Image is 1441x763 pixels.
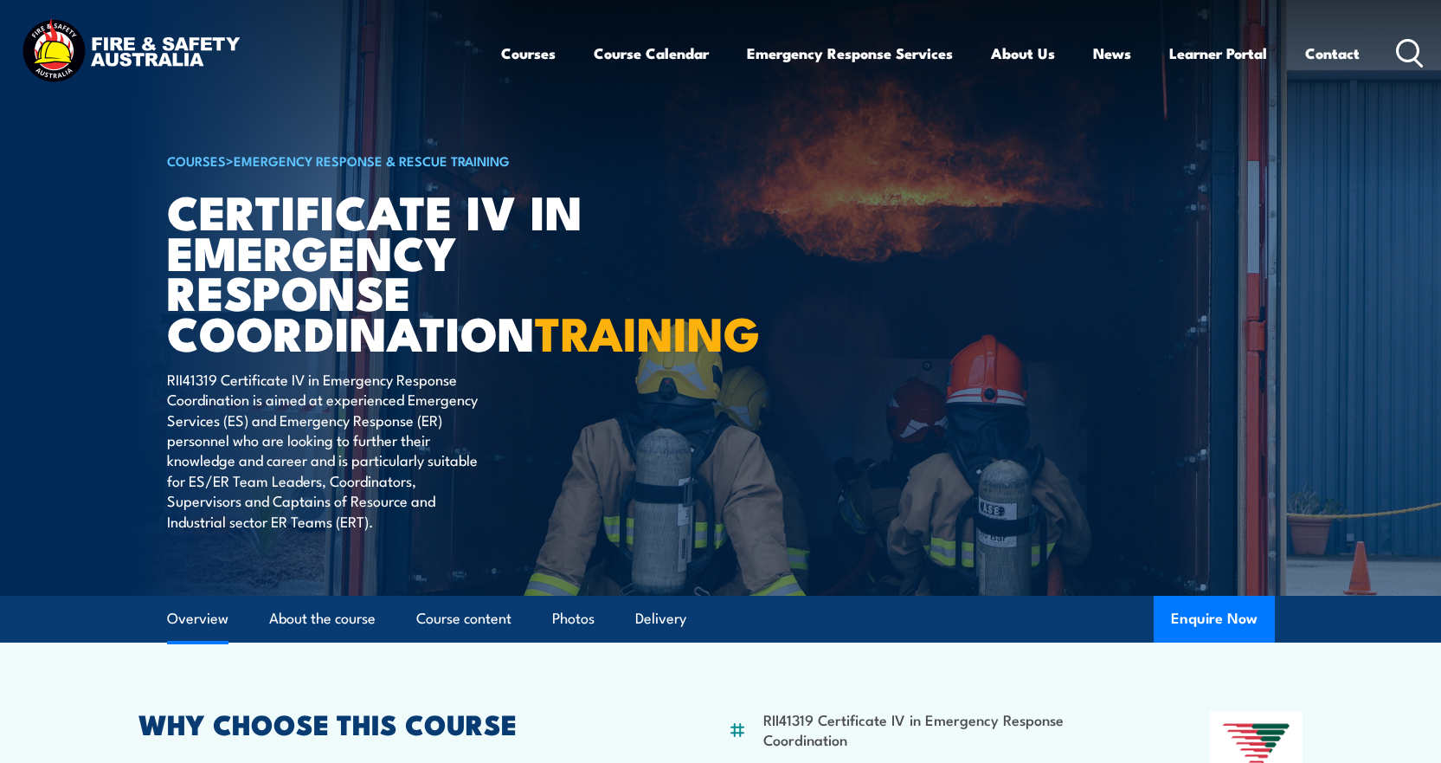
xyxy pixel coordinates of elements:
[991,30,1055,76] a: About Us
[234,151,510,170] a: Emergency Response & Rescue Training
[167,151,226,170] a: COURSES
[763,709,1126,750] li: RII41319 Certificate IV in Emergency Response Coordination
[167,191,595,352] h1: Certificate IV in Emergency Response Coordination
[416,596,511,642] a: Course content
[167,369,483,531] p: RII41319 Certificate IV in Emergency Response Coordination is aimed at experienced Emergency Serv...
[167,150,595,171] h6: >
[167,596,228,642] a: Overview
[594,30,709,76] a: Course Calendar
[269,596,376,642] a: About the course
[747,30,953,76] a: Emergency Response Services
[552,596,595,642] a: Photos
[635,596,686,642] a: Delivery
[535,295,760,367] strong: TRAINING
[138,711,644,735] h2: WHY CHOOSE THIS COURSE
[1154,596,1275,643] button: Enquire Now
[1093,30,1131,76] a: News
[501,30,556,76] a: Courses
[1169,30,1267,76] a: Learner Portal
[1305,30,1360,76] a: Contact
